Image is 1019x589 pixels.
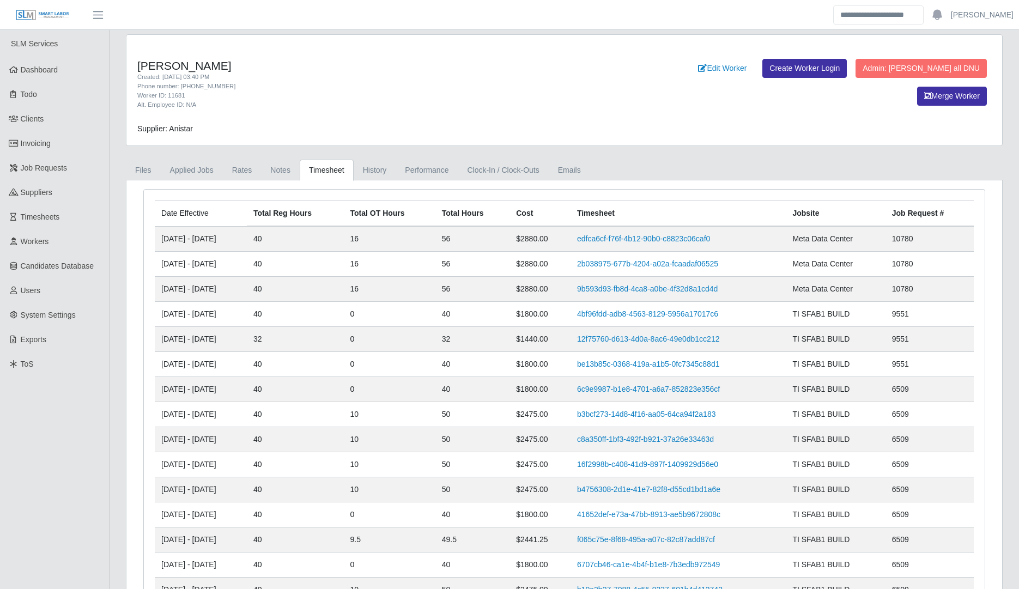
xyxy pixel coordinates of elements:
span: TI SFAB1 BUILD [792,385,850,393]
span: 9551 [892,360,909,368]
td: 40 [435,352,510,377]
td: 50 [435,477,510,502]
span: Timesheets [21,212,60,221]
td: [DATE] - [DATE] [155,377,247,402]
a: 12f75760-d613-4d0a-8ac6-49e0db1cc212 [577,335,720,343]
a: 6707cb46-ca1e-4b4f-b1e8-7b3edb972549 [577,560,720,569]
td: [DATE] - [DATE] [155,252,247,277]
td: [DATE] - [DATE] [155,552,247,578]
span: 10780 [892,284,913,293]
td: [DATE] - [DATE] [155,452,247,477]
td: [DATE] - [DATE] [155,327,247,352]
td: 50 [435,427,510,452]
a: Rates [223,160,262,181]
span: Workers [21,237,49,246]
a: 41652def-e73a-47bb-8913-ae5b9672808c [577,510,720,519]
th: Total Reg Hours [247,201,344,227]
td: 40 [435,377,510,402]
span: 9551 [892,309,909,318]
td: 40 [247,552,344,578]
span: 6509 [892,460,909,469]
th: Jobsite [786,201,885,227]
td: 40 [247,427,344,452]
td: 40 [247,502,344,527]
td: 40 [247,302,344,327]
a: 6c9e9987-b1e8-4701-a6a7-852823e356cf [577,385,720,393]
span: 6509 [892,535,909,544]
td: 40 [247,477,344,502]
span: Meta Data Center [792,259,853,268]
td: 40 [247,402,344,427]
a: c8a350ff-1bf3-492f-b921-37a26e33463d [577,435,714,444]
td: 9.5 [344,527,435,552]
a: edfca6cf-f76f-4b12-90b0-c8823c06caf0 [577,234,710,243]
td: $1800.00 [509,377,571,402]
span: 10780 [892,259,913,268]
a: 16f2998b-c408-41d9-897f-1409929d56e0 [577,460,718,469]
span: TI SFAB1 BUILD [792,410,850,418]
td: 40 [435,502,510,527]
img: SLM Logo [15,9,70,21]
span: TI SFAB1 BUILD [792,335,850,343]
td: $2475.00 [509,477,571,502]
th: Total Hours [435,201,510,227]
td: [DATE] - [DATE] [155,226,247,252]
td: 40 [435,552,510,578]
td: 56 [435,226,510,252]
td: 40 [247,252,344,277]
span: Users [21,286,41,295]
td: $2880.00 [509,277,571,302]
a: Applied Jobs [161,160,223,181]
span: TI SFAB1 BUILD [792,360,850,368]
td: 16 [344,226,435,252]
span: Job Requests [21,163,68,172]
td: 40 [247,452,344,477]
td: 0 [344,377,435,402]
span: 6509 [892,485,909,494]
div: Created: [DATE] 03:40 PM [137,72,629,82]
td: 40 [247,226,344,252]
td: [DATE] - [DATE] [155,527,247,552]
a: Create Worker Login [762,59,847,78]
span: TI SFAB1 BUILD [792,435,850,444]
td: $2475.00 [509,402,571,427]
td: $1800.00 [509,302,571,327]
span: SLM Services [11,39,58,48]
td: $2880.00 [509,252,571,277]
th: Total OT Hours [344,201,435,227]
a: 4bf96fdd-adb8-4563-8129-5956a17017c6 [577,309,718,318]
div: Phone number: [PHONE_NUMBER] [137,82,629,91]
td: Date Effective [155,201,247,227]
a: f065c75e-8f68-495a-a07c-82c87add87cf [577,535,715,544]
th: Timesheet [571,201,786,227]
a: 9b593d93-fb8d-4ca8-a0be-4f32d8a1cd4d [577,284,718,293]
td: 0 [344,327,435,352]
td: 40 [247,277,344,302]
span: 10780 [892,234,913,243]
div: Alt. Employee ID: N/A [137,100,629,110]
td: 32 [247,327,344,352]
td: 10 [344,452,435,477]
td: $2880.00 [509,226,571,252]
a: b4756308-2d1e-41e7-82f8-d55cd1bd1a6e [577,485,720,494]
td: 16 [344,277,435,302]
td: $2475.00 [509,427,571,452]
td: 10 [344,427,435,452]
span: 9551 [892,335,909,343]
span: Invoicing [21,139,51,148]
a: [PERSON_NAME] [951,9,1014,21]
button: Merge Worker [917,87,987,106]
td: 56 [435,252,510,277]
span: TI SFAB1 BUILD [792,510,850,519]
span: TI SFAB1 BUILD [792,560,850,569]
a: Notes [261,160,300,181]
span: TI SFAB1 BUILD [792,460,850,469]
td: 50 [435,452,510,477]
a: Performance [396,160,458,181]
td: 40 [247,527,344,552]
span: Clients [21,114,44,123]
span: 6509 [892,385,909,393]
td: 10 [344,402,435,427]
td: [DATE] - [DATE] [155,427,247,452]
span: Exports [21,335,46,344]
